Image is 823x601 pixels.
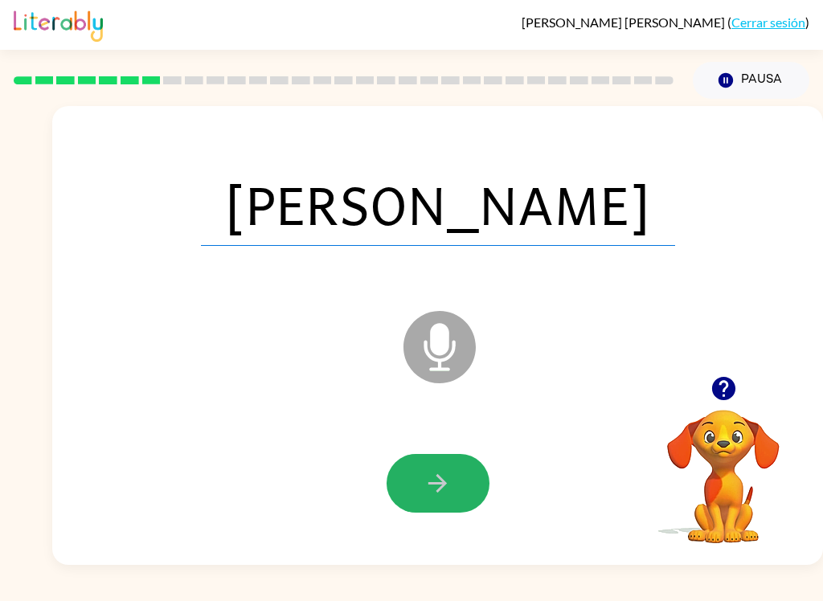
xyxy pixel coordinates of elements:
span: [PERSON_NAME] [201,162,675,246]
div: ( ) [522,14,809,30]
img: Literably [14,6,103,42]
video: Tu navegador debe admitir la reproducción de archivos .mp4 para usar Literably. Intenta usar otro... [643,385,804,546]
span: [PERSON_NAME] [PERSON_NAME] [522,14,727,30]
button: Pausa [693,62,809,99]
a: Cerrar sesión [731,14,805,30]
